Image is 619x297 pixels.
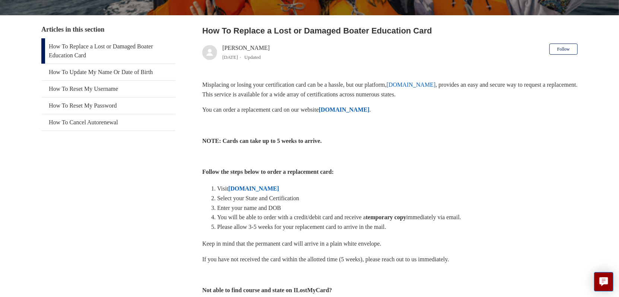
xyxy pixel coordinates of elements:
span: Please allow 3-5 weeks for your replacement card to arrive in the mail. [217,224,386,230]
span: Articles in this section [41,26,104,33]
a: How To Update My Name Or Date of Birth [41,64,175,80]
a: [DOMAIN_NAME] [319,106,369,113]
a: How To Replace a Lost or Damaged Boater Education Card [41,38,175,64]
strong: NOTE: Cards can take up to 5 weeks to arrive. [202,138,322,144]
span: You can order a replacement card on our website [202,106,319,113]
span: If you have not received the card within the allotted time (5 weeks), please reach out to us imme... [202,256,449,262]
a: How To Reset My Password [41,98,175,114]
span: You will be able to order with a credit/debit card and receive a immediately via email. [217,214,461,220]
li: Updated [244,54,261,60]
strong: Not able to find course and state on ILostMyCard? [202,287,332,293]
a: [DOMAIN_NAME] [228,185,279,192]
p: Misplacing or losing your certification card can be a hassle, but our platform, , provides an eas... [202,80,578,99]
strong: temporary copy [366,214,406,220]
time: 04/08/2025, 12:48 [222,54,238,60]
a: How To Reset My Username [41,81,175,97]
h2: How To Replace a Lost or Damaged Boater Education Card [202,25,578,37]
button: Live chat [594,272,613,291]
a: How To Cancel Autorenewal [41,114,175,131]
button: Follow Article [549,44,578,55]
strong: Follow the steps below to order a replacement card: [202,169,334,175]
div: [PERSON_NAME] [222,44,270,61]
span: Select your State and Certification [217,195,299,201]
span: Keep in mind that the permanent card will arrive in a plain white envelope. [202,240,381,247]
span: . [369,106,371,113]
a: [DOMAIN_NAME] [387,82,436,88]
span: Visit [217,185,228,192]
span: Enter your name and DOB [217,205,281,211]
